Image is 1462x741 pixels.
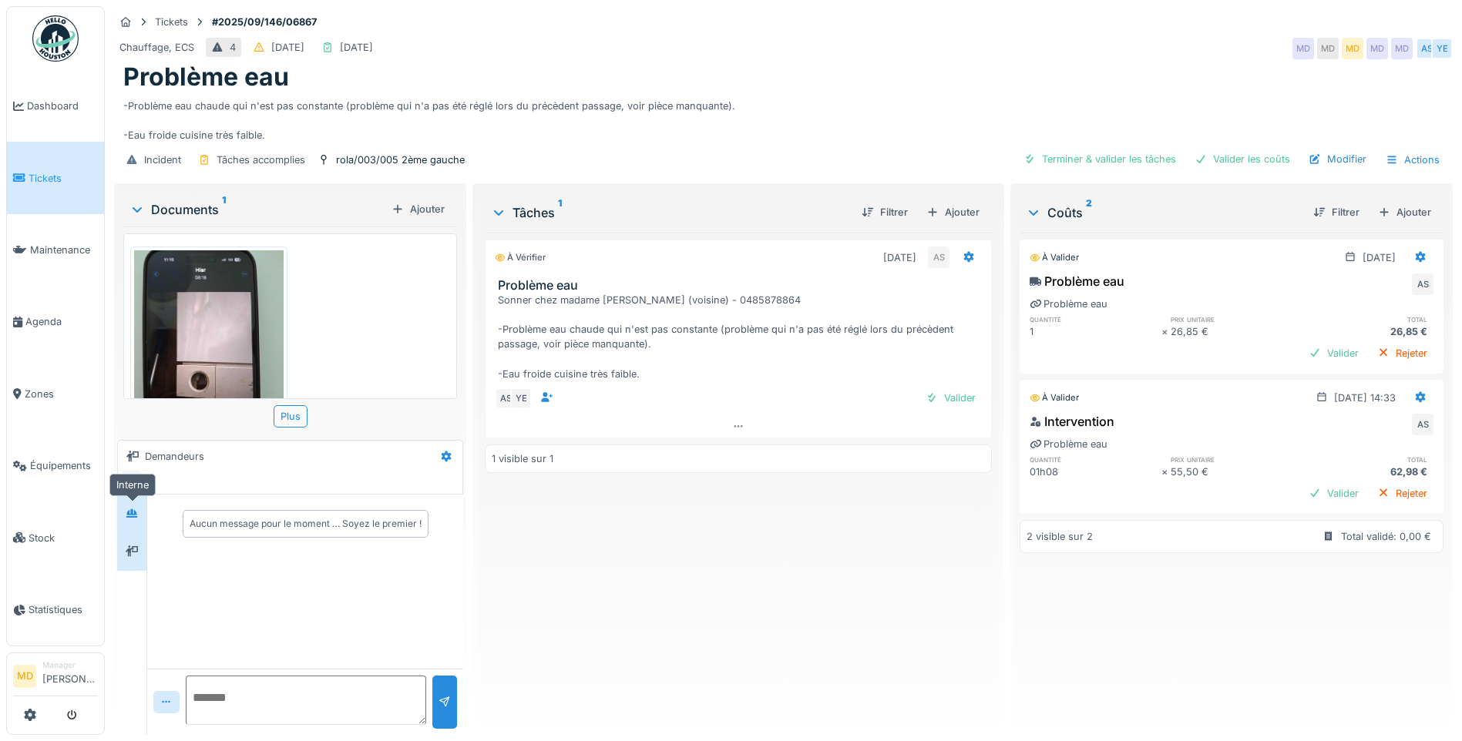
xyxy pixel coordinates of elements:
[1027,529,1093,544] div: 2 visible sur 2
[1171,464,1302,479] div: 55,50 €
[29,531,98,545] span: Stock
[491,203,849,222] div: Tâches
[274,405,308,427] div: Plus
[883,250,916,265] div: [DATE]
[1030,464,1161,479] div: 01h08
[1302,314,1433,324] h6: total
[1302,149,1373,169] div: Modifier
[119,40,194,55] div: Chauffage, ECS
[1030,412,1114,431] div: Intervention
[1342,38,1363,59] div: MD
[1030,272,1124,290] div: Problème eau
[1171,454,1302,464] h6: prix unitaire
[42,659,98,692] li: [PERSON_NAME]
[495,387,516,409] div: AS
[1391,38,1413,59] div: MD
[498,293,985,381] div: Sonner chez madame [PERSON_NAME] (voisine) - 0485878864 -Problème eau chaude qui n'est pas consta...
[32,15,79,62] img: Badge_color-CXgf-gQk.svg
[7,501,104,573] a: Stock
[145,449,204,464] div: Demandeurs
[1341,529,1431,544] div: Total validé: 0,00 €
[1412,414,1433,435] div: AS
[1363,250,1396,265] div: [DATE]
[271,40,304,55] div: [DATE]
[1171,324,1302,339] div: 26,85 €
[190,517,422,531] div: Aucun message pour le moment … Soyez le premier !
[123,92,1444,143] div: -Problème eau chaude qui n'est pas constante (problème qui n'a pas été réglé lors du précèdent pa...
[1030,391,1079,404] div: À valider
[1292,38,1314,59] div: MD
[7,214,104,286] a: Maintenance
[27,99,98,113] span: Dashboard
[217,153,305,167] div: Tâches accomplies
[123,62,289,92] h1: Problème eau
[134,250,284,449] img: 8sje2vmpa45nxtxy3zacbdyla7us
[385,199,451,220] div: Ajouter
[7,142,104,213] a: Tickets
[1302,464,1433,479] div: 62,98 €
[7,430,104,501] a: Équipements
[1371,343,1433,364] div: Rejeter
[492,451,553,466] div: 1 visible sur 1
[121,469,143,491] div: MD
[13,665,36,688] li: MD
[13,659,98,696] a: MD Manager[PERSON_NAME]
[1161,464,1171,479] div: ×
[155,15,188,29] div: Tickets
[30,458,98,473] span: Équipements
[340,40,373,55] div: [DATE]
[222,200,226,219] sup: 1
[29,171,98,186] span: Tickets
[30,243,98,257] span: Maintenance
[920,202,986,223] div: Ajouter
[1372,202,1437,223] div: Ajouter
[7,574,104,645] a: Statistiques
[25,387,98,401] span: Zones
[1412,273,1433,295] div: AS
[206,15,323,29] strong: #2025/09/146/06867
[1026,203,1301,222] div: Coûts
[928,246,949,268] div: AS
[336,153,465,167] div: rola/003/005 2ème gauche
[1416,38,1437,59] div: AS
[1302,343,1365,364] div: Valider
[109,474,156,496] div: Interne
[1017,149,1182,169] div: Terminer & valider les tâches
[558,203,562,222] sup: 1
[1030,297,1107,311] div: Problème eau
[1366,38,1388,59] div: MD
[1086,203,1092,222] sup: 2
[1030,324,1161,339] div: 1
[1030,454,1161,464] h6: quantité
[1030,437,1107,451] div: Problème eau
[1431,38,1453,59] div: YE
[42,659,98,671] div: Manager
[1030,314,1161,324] h6: quantité
[1030,251,1079,264] div: À valider
[1379,149,1447,171] div: Actions
[7,70,104,142] a: Dashboard
[1371,483,1433,504] div: Rejeter
[1302,324,1433,339] div: 26,85 €
[25,314,98,329] span: Agenda
[1334,391,1396,405] div: [DATE] 14:33
[230,40,236,55] div: 4
[129,200,385,219] div: Documents
[495,251,546,264] div: À vérifier
[144,153,181,167] div: Incident
[1171,314,1302,324] h6: prix unitaire
[919,387,982,408] div: Valider
[855,202,914,223] div: Filtrer
[1188,149,1296,169] div: Valider les coûts
[1307,202,1366,223] div: Filtrer
[1317,38,1339,59] div: MD
[498,278,985,293] h3: Problème eau
[510,387,532,409] div: YE
[1302,483,1365,504] div: Valider
[1302,454,1433,464] h6: total
[7,286,104,357] a: Agenda
[1161,324,1171,339] div: ×
[7,358,104,430] a: Zones
[29,602,98,617] span: Statistiques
